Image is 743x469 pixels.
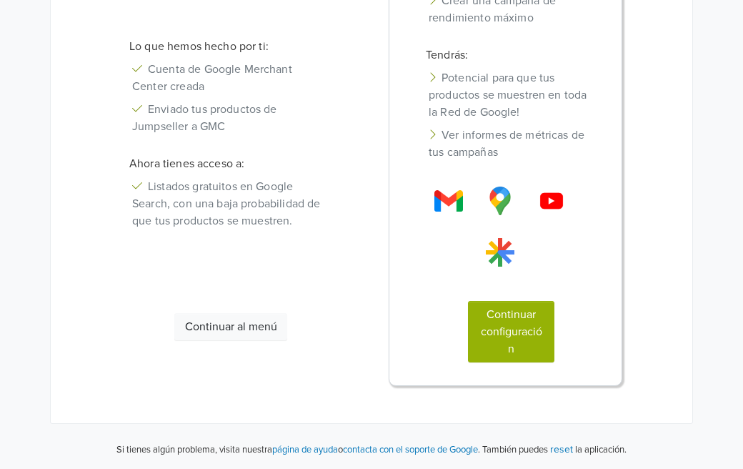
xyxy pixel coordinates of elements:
button: reset [550,441,573,458]
li: Enviado tus productos de Jumpseller a GMC [118,98,344,138]
p: Ahora tienes acceso a: [118,155,344,172]
a: página de ayuda [272,444,338,455]
button: Continuar al menú [174,313,287,340]
p: Tendrás: [414,46,608,64]
li: Potencial para que tus productos se muestren en toda la Red de Google! [414,66,608,124]
a: contacta con el soporte de Google [343,444,478,455]
button: Continuar configuración [468,301,554,362]
img: Gmail Logo [486,187,514,215]
p: Lo que hemos hecho por ti: [118,38,344,55]
p: Si tienes algún problema, visita nuestra o . [116,443,480,458]
p: También puedes la aplicación. [480,441,627,458]
li: Listados gratuitos en Google Search, con una baja probabilidad de que tus productos se muestren. [118,175,344,232]
img: Gmail Logo [434,187,463,215]
img: Gmail Logo [486,238,514,267]
li: Cuenta de Google Merchant Center creada [118,58,344,98]
img: Gmail Logo [537,187,566,215]
li: Ver informes de métricas de tus campañas [414,124,608,164]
